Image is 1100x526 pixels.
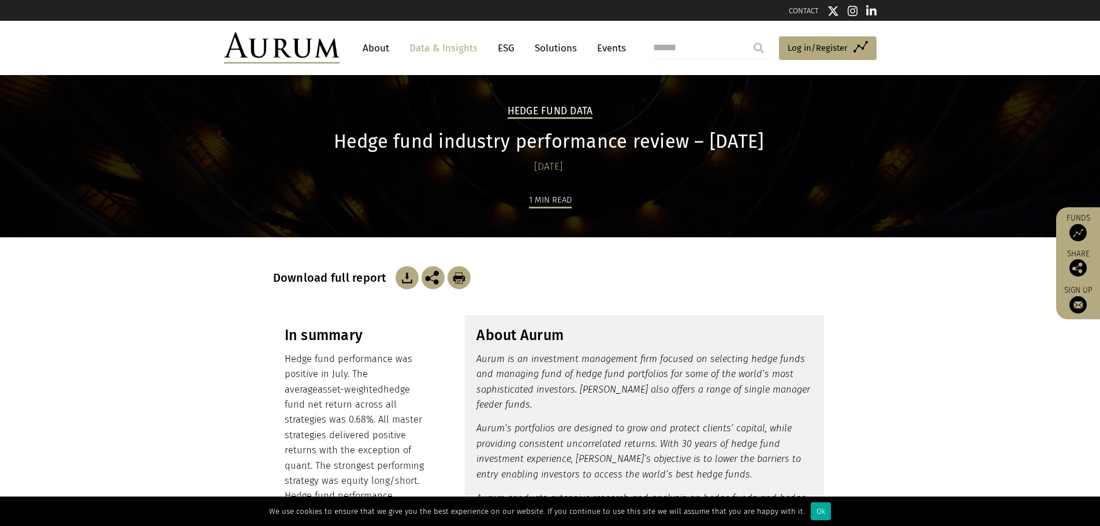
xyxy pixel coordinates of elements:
[273,271,393,285] h3: Download full report
[1062,250,1094,277] div: Share
[476,423,801,479] em: Aurum’s portfolios are designed to grow and protect clients’ capital, while providing consistent ...
[422,266,445,289] img: Share this post
[1069,296,1087,314] img: Sign up to our newsletter
[357,38,395,59] a: About
[318,384,383,395] span: asset-weighted
[508,105,593,119] h2: Hedge Fund Data
[224,32,340,64] img: Aurum
[273,159,825,175] div: [DATE]
[476,353,810,410] em: Aurum is an investment management firm focused on selecting hedge funds and managing fund of hedg...
[591,38,626,59] a: Events
[285,327,428,344] h3: In summary
[396,266,419,289] img: Download Article
[1062,213,1094,241] a: Funds
[848,5,858,17] img: Instagram icon
[779,36,877,61] a: Log in/Register
[788,41,848,55] span: Log in/Register
[529,193,572,208] div: 1 min read
[273,130,825,153] h1: Hedge fund industry performance review – [DATE]
[1069,259,1087,277] img: Share this post
[866,5,877,17] img: Linkedin icon
[448,266,471,289] img: Download Article
[476,327,812,344] h3: About Aurum
[827,5,839,17] img: Twitter icon
[789,6,819,15] a: CONTACT
[747,36,770,59] input: Submit
[1062,285,1094,314] a: Sign up
[404,38,483,59] a: Data & Insights
[811,502,831,520] div: Ok
[492,38,520,59] a: ESG
[1069,224,1087,241] img: Access Funds
[529,38,583,59] a: Solutions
